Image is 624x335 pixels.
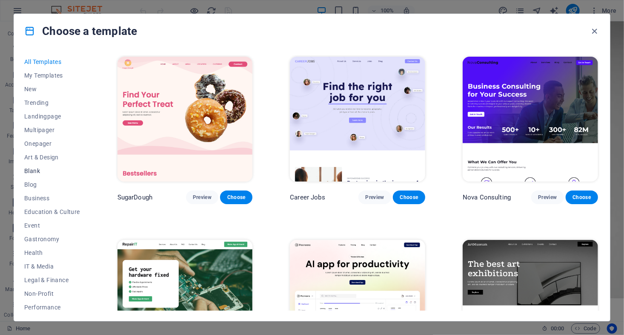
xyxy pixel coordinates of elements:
span: Onepager [24,140,80,147]
span: Performance [24,304,80,311]
span: My Templates [24,72,80,79]
button: Choose [393,191,425,204]
span: Preview [538,194,557,201]
span: Event [24,222,80,229]
button: Performance [24,300,80,314]
button: Choose [566,191,598,204]
button: Gastronomy [24,232,80,246]
img: SugarDough [117,57,253,182]
button: Art & Design [24,150,80,164]
button: Preview [186,191,218,204]
span: Choose [572,194,591,201]
img: Career Jobs [290,57,425,182]
button: Multipager [24,123,80,137]
span: Choose [400,194,418,201]
h4: Choose a template [24,24,137,38]
span: Blog [24,181,80,188]
span: Landingpage [24,113,80,120]
button: Blog [24,178,80,191]
button: Trending [24,96,80,110]
span: Trending [24,99,80,106]
button: Landingpage [24,110,80,123]
span: Art & Design [24,154,80,161]
button: Blank [24,164,80,178]
span: New [24,86,80,92]
button: Business [24,191,80,205]
p: Career Jobs [290,193,325,202]
button: Non-Profit [24,287,80,300]
span: Legal & Finance [24,277,80,283]
span: Blank [24,167,80,174]
span: Non-Profit [24,290,80,297]
button: All Templates [24,55,80,69]
button: My Templates [24,69,80,82]
span: Gastronomy [24,236,80,243]
span: Education & Culture [24,208,80,215]
button: Legal & Finance [24,273,80,287]
span: Preview [193,194,212,201]
span: Health [24,249,80,256]
span: Business [24,195,80,202]
p: Nova Consulting [463,193,511,202]
span: Multipager [24,127,80,133]
button: Onepager [24,137,80,150]
span: Preview [365,194,384,201]
p: SugarDough [117,193,152,202]
button: Preview [531,191,564,204]
button: Choose [220,191,252,204]
span: Choose [227,194,246,201]
span: All Templates [24,58,80,65]
span: IT & Media [24,263,80,270]
button: IT & Media [24,260,80,273]
button: Event [24,219,80,232]
img: Nova Consulting [463,57,598,182]
button: Education & Culture [24,205,80,219]
button: Preview [358,191,391,204]
button: Health [24,246,80,260]
button: New [24,82,80,96]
